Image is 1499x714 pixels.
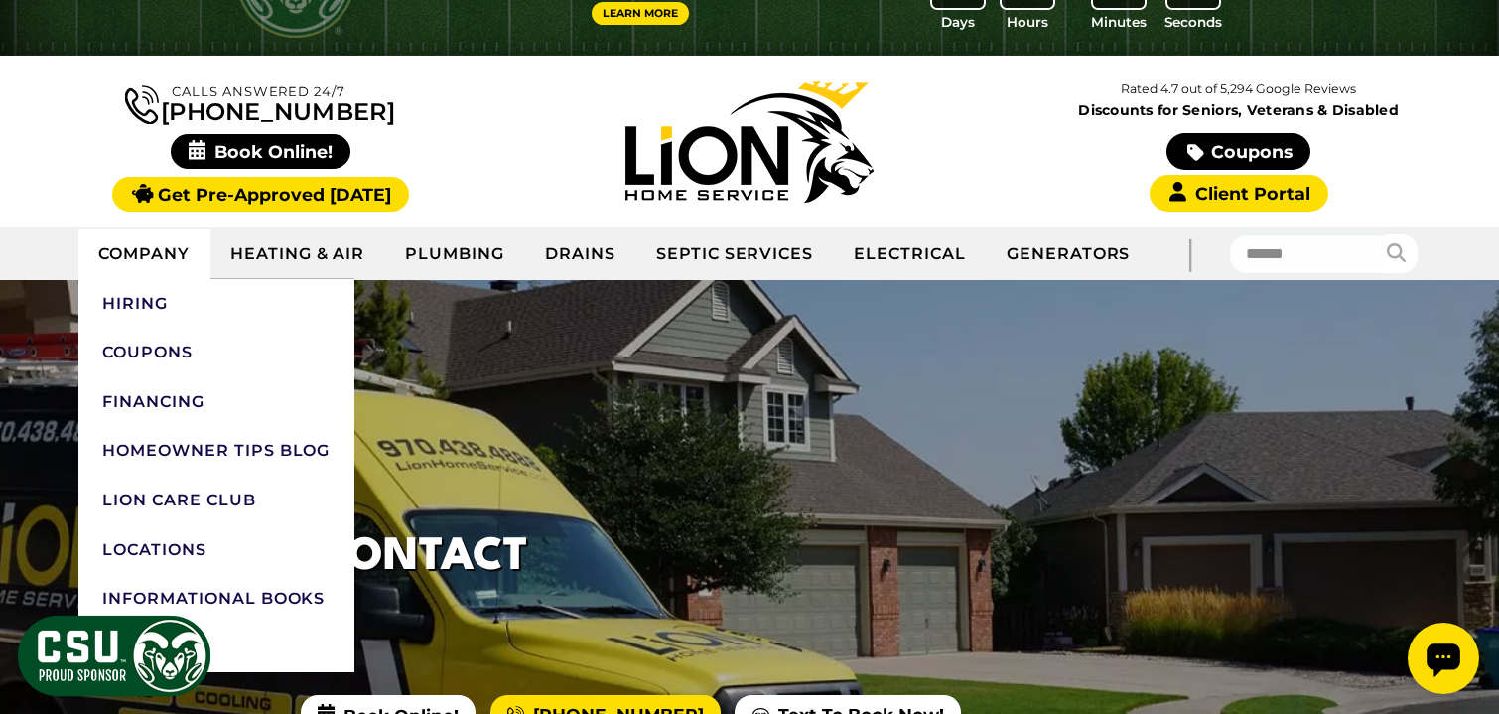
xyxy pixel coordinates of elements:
[78,377,354,427] a: Financing
[171,134,350,169] span: Book Online!
[78,426,354,476] a: Homeowner Tips Blog
[78,574,354,624] a: Informational Books
[112,177,409,212] a: Get Pre-Approved [DATE]
[1007,12,1048,32] span: Hours
[317,524,528,591] h1: Contact
[210,229,385,279] a: Heating & Air
[834,229,987,279] a: Electrical
[625,81,874,203] img: Lion Home Service
[941,12,975,32] span: Days
[1091,12,1147,32] span: Minutes
[78,229,210,279] a: Company
[1150,227,1229,280] div: |
[987,229,1151,279] a: Generators
[592,2,689,25] a: Learn More
[15,613,213,699] img: CSU Sponsor Badge
[78,525,354,575] a: Locations
[78,476,354,525] a: Lion Care Club
[999,103,1479,117] span: Discounts for Seniors, Veterans & Disabled
[78,279,354,329] a: Hiring
[385,229,525,279] a: Plumbing
[994,78,1483,100] p: Rated 4.7 out of 5,294 Google Reviews
[78,328,354,377] a: Coupons
[8,8,79,79] div: Open chat widget
[1150,175,1328,212] a: Client Portal
[125,81,395,124] a: [PHONE_NUMBER]
[1166,133,1309,170] a: Coupons
[525,229,636,279] a: Drains
[636,229,834,279] a: Septic Services
[1164,12,1222,32] span: Seconds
